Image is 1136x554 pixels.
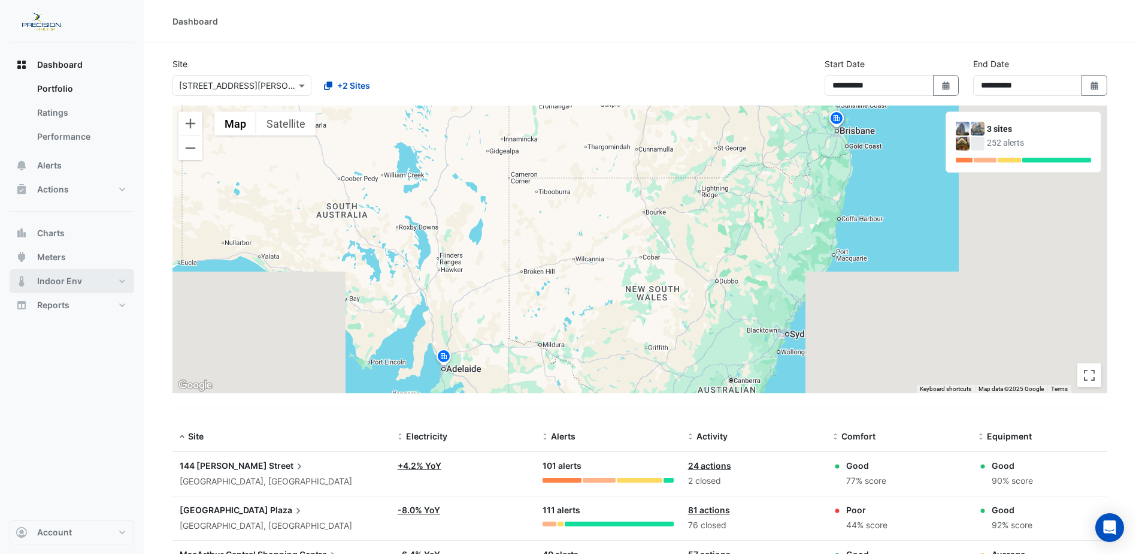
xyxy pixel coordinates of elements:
[10,53,134,77] button: Dashboard
[180,505,268,515] span: [GEOGRAPHIC_DATA]
[979,386,1044,392] span: Map data ©2025 Google
[992,519,1032,532] div: 92% score
[16,227,28,239] app-icon: Charts
[178,136,202,160] button: Zoom out
[688,505,730,515] a: 81 actions
[827,110,846,131] img: site-pin.svg
[987,123,1091,136] div: 3 sites
[37,227,65,239] span: Charts
[28,101,134,125] a: Ratings
[398,460,441,471] a: +4.2% YoY
[16,299,28,311] app-icon: Reports
[337,79,370,92] span: +2 Sites
[10,77,134,153] div: Dashboard
[971,122,984,136] img: Adelaide Central Plaza
[992,474,1033,488] div: 90% score
[1077,363,1101,387] button: Toggle fullscreen view
[920,385,971,393] button: Keyboard shortcuts
[172,58,187,70] label: Site
[992,504,1032,516] div: Good
[941,80,952,91] fa-icon: Select Date
[28,125,134,149] a: Performance
[992,459,1033,472] div: Good
[406,431,447,441] span: Electricity
[1051,386,1068,392] a: Terms
[172,15,218,28] div: Dashboard
[37,275,82,287] span: Indoor Env
[688,460,731,471] a: 24 actions
[434,348,453,369] img: site-pin.svg
[846,519,887,532] div: 44% score
[543,504,673,517] div: 111 alerts
[846,459,886,472] div: Good
[10,221,134,245] button: Charts
[543,459,673,473] div: 101 alerts
[841,431,876,441] span: Comfort
[28,77,134,101] a: Portfolio
[37,59,83,71] span: Dashboard
[846,504,887,516] div: Poor
[1089,80,1100,91] fa-icon: Select Date
[956,122,970,136] img: 144 Edward Street
[180,460,267,471] span: 144 [PERSON_NAME]
[188,431,204,441] span: Site
[956,137,970,150] img: MacArthur Central Shopping Centre
[846,474,886,488] div: 77% score
[180,519,383,533] div: [GEOGRAPHIC_DATA], [GEOGRAPHIC_DATA]
[10,245,134,269] button: Meters
[37,183,69,195] span: Actions
[37,159,62,171] span: Alerts
[316,75,378,96] button: +2 Sites
[398,505,440,515] a: -8.0% YoY
[16,159,28,171] app-icon: Alerts
[825,58,865,70] label: Start Date
[1095,513,1124,542] div: Open Intercom Messenger
[688,519,819,532] div: 76 closed
[16,275,28,287] app-icon: Indoor Env
[551,431,575,441] span: Alerts
[16,183,28,195] app-icon: Actions
[16,59,28,71] app-icon: Dashboard
[696,431,728,441] span: Activity
[688,474,819,488] div: 2 closed
[37,251,66,263] span: Meters
[16,251,28,263] app-icon: Meters
[14,10,68,34] img: Company Logo
[10,177,134,201] button: Actions
[175,378,215,393] img: Google
[269,459,305,472] span: Street
[10,293,134,317] button: Reports
[175,378,215,393] a: Click to see this area on Google Maps
[37,526,72,538] span: Account
[270,504,304,517] span: Plaza
[987,431,1032,441] span: Equipment
[37,299,69,311] span: Reports
[10,153,134,177] button: Alerts
[987,137,1091,149] div: 252 alerts
[10,269,134,293] button: Indoor Env
[973,58,1009,70] label: End Date
[180,475,383,489] div: [GEOGRAPHIC_DATA], [GEOGRAPHIC_DATA]
[178,112,202,136] button: Zoom in
[214,112,256,136] button: Show street map
[256,112,316,136] button: Show satellite imagery
[10,520,134,544] button: Account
